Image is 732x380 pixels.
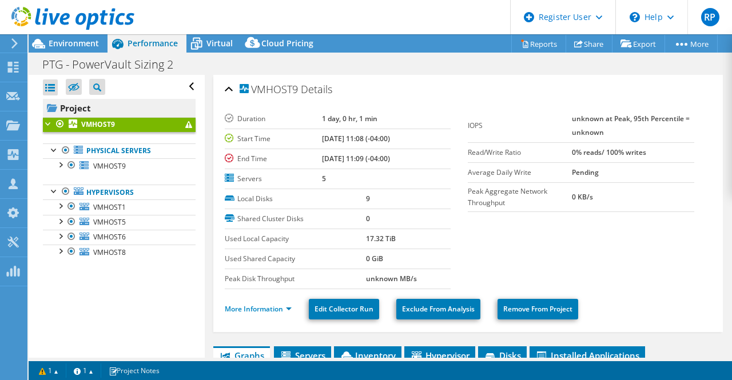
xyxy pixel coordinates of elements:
b: [DATE] 11:09 (-04:00) [322,154,390,163]
a: VMHOST9 [43,117,196,132]
a: VMHOST5 [43,215,196,230]
label: Start Time [225,133,322,145]
label: Peak Aggregate Network Throughput [468,186,572,209]
span: Graphs [219,350,264,361]
b: Pending [572,167,599,177]
label: Peak Disk Throughput [225,273,366,285]
b: 9 [366,194,370,203]
a: Project Notes [101,363,168,378]
span: Details [301,82,332,96]
b: 0 GiB [366,254,383,263]
a: VMHOST8 [43,245,196,259]
label: Duration [225,113,322,125]
label: End Time [225,153,322,165]
span: Cloud Pricing [261,38,313,49]
b: [DATE] 11:08 (-04:00) [322,134,390,143]
span: Installed Applications [535,350,639,361]
a: Export [612,35,665,53]
b: 1 day, 0 hr, 1 min [322,114,377,123]
a: Exclude From Analysis [396,299,480,319]
a: 1 [31,363,66,378]
span: Performance [128,38,178,49]
a: VMHOST9 [43,158,196,173]
a: Remove From Project [498,299,578,319]
b: 0 KB/s [572,192,593,202]
b: unknown at Peak, 95th Percentile = unknown [572,114,690,137]
span: Environment [49,38,99,49]
span: VMHOST1 [93,202,126,212]
span: VMHOST9 [93,161,126,171]
a: More Information [225,304,292,314]
span: VMHOST5 [93,217,126,227]
label: Local Disks [225,193,366,205]
a: VMHOST6 [43,230,196,245]
b: 17.32 TiB [366,234,396,243]
a: Physical Servers [43,143,196,158]
label: Servers [225,173,322,185]
a: Project [43,99,196,117]
b: unknown MB/s [366,274,417,283]
a: Share [566,35,612,53]
span: RP [701,8,719,26]
label: Average Daily Write [468,167,572,178]
span: VMHOST9 [240,84,298,95]
a: VMHOST1 [43,199,196,214]
label: Read/Write Ratio [468,147,572,158]
b: 0% reads/ 100% writes [572,147,646,157]
span: Servers [280,350,325,361]
b: VMHOST9 [81,119,115,129]
label: IOPS [468,120,572,131]
a: Reports [511,35,566,53]
label: Used Local Capacity [225,233,366,245]
span: Inventory [340,350,396,361]
svg: \n [630,12,640,22]
a: More [665,35,718,53]
b: 0 [366,214,370,223]
a: Edit Collector Run [309,299,379,319]
span: Disks [484,350,521,361]
span: Hypervisor [410,350,470,361]
a: Hypervisors [43,185,196,199]
h1: PTG - PowerVault Sizing 2 [37,58,191,71]
span: VMHOST6 [93,232,126,242]
label: Shared Cluster Disks [225,213,366,225]
span: Virtual [206,38,233,49]
a: 1 [66,363,101,378]
span: VMHOST8 [93,247,126,257]
label: Used Shared Capacity [225,253,366,265]
b: 5 [322,174,326,183]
